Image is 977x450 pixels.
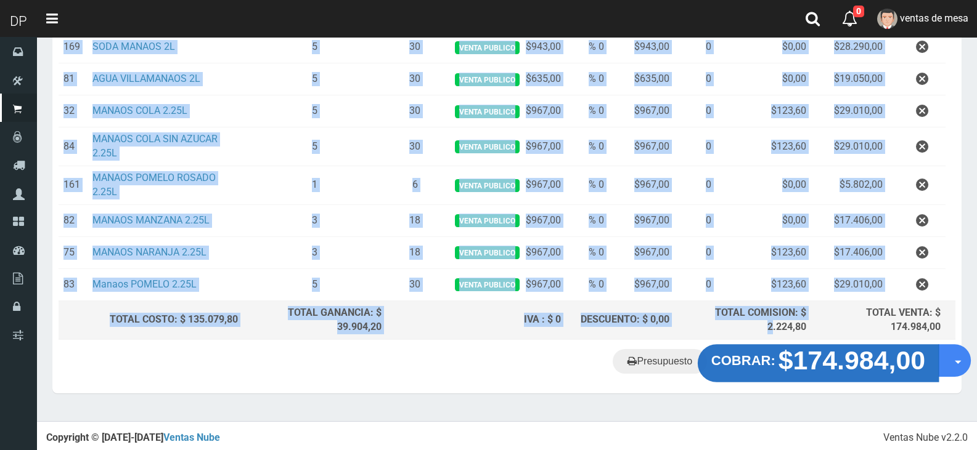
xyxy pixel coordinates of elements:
[711,353,775,368] strong: COBRAR:
[883,431,968,445] div: Ventas Nube v2.2.0
[59,63,88,95] td: 81
[92,41,175,52] a: SODA MANAOS 2L
[386,268,444,300] td: 30
[243,31,386,63] td: 5
[243,166,386,205] td: 1
[811,166,888,205] td: $5.802,00
[609,95,674,127] td: $967,00
[455,246,520,259] span: venta publico
[63,313,238,327] div: TOTAL COSTO: $ 135.079,80
[92,105,187,116] a: MANAOS COLA 2.25L
[444,31,566,63] td: $943,00
[92,214,210,226] a: MANAOS MANZANA 2.25L
[386,95,444,127] td: 30
[243,236,386,268] td: 3
[566,204,609,236] td: % 0
[243,127,386,166] td: 5
[455,214,520,227] span: venta publico
[391,313,561,327] div: IVA : $ 0
[811,127,888,166] td: $29.010,00
[566,236,609,268] td: % 0
[609,127,674,166] td: $967,00
[716,95,811,127] td: $123,60
[444,95,566,127] td: $967,00
[455,73,520,86] span: venta publico
[59,236,88,268] td: 75
[816,306,941,334] div: TOTAL VENTA: $ 174.984,00
[811,268,888,300] td: $29.010,00
[877,9,897,29] img: User Image
[674,236,717,268] td: 0
[455,140,520,153] span: venta publico
[674,127,717,166] td: 0
[566,268,609,300] td: % 0
[698,345,939,383] button: COBRAR: $174.984,00
[716,166,811,205] td: $0,00
[92,278,197,290] a: Manaos POMELO 2.25L
[679,306,806,334] div: TOTAL COMISION: $ 2.224,80
[444,204,566,236] td: $967,00
[811,95,888,127] td: $29.010,00
[674,268,717,300] td: 0
[674,31,717,63] td: 0
[716,236,811,268] td: $123,60
[566,127,609,166] td: % 0
[613,349,707,374] a: Presupuesto
[566,95,609,127] td: % 0
[59,31,88,63] td: 169
[386,236,444,268] td: 18
[716,31,811,63] td: $0,00
[444,63,566,95] td: $635,00
[716,127,811,166] td: $123,60
[716,63,811,95] td: $0,00
[609,166,674,205] td: $967,00
[59,127,88,166] td: 84
[811,204,888,236] td: $17.406,00
[92,73,200,84] a: AGUA VILLAMANAOS 2L
[571,313,669,327] div: DESCUENTO: $ 0,00
[811,31,888,63] td: $28.290,00
[386,127,444,166] td: 30
[811,63,888,95] td: $19.050,00
[59,268,88,300] td: 83
[92,172,216,198] a: MANAOS POMELO ROSADO 2.25L
[444,268,566,300] td: $967,00
[716,268,811,300] td: $123,60
[444,236,566,268] td: $967,00
[455,105,520,118] span: venta publico
[59,166,88,205] td: 161
[248,306,382,334] div: TOTAL GANANCIA: $ 39.904,20
[609,63,674,95] td: $635,00
[444,166,566,205] td: $967,00
[853,6,864,17] span: 0
[163,432,220,443] a: Ventas Nube
[674,204,717,236] td: 0
[674,95,717,127] td: 0
[609,204,674,236] td: $967,00
[386,63,444,95] td: 30
[779,346,926,375] strong: $174.984,00
[243,63,386,95] td: 5
[566,31,609,63] td: % 0
[243,268,386,300] td: 5
[92,133,218,159] a: MANAOS COLA SIN AZUCAR 2.25L
[46,432,220,443] strong: Copyright © [DATE]-[DATE]
[243,204,386,236] td: 3
[811,236,888,268] td: $17.406,00
[674,166,717,205] td: 0
[386,31,444,63] td: 30
[455,41,520,54] span: venta publico
[444,127,566,166] td: $967,00
[716,204,811,236] td: $0,00
[455,278,520,291] span: venta publico
[243,95,386,127] td: 5
[609,236,674,268] td: $967,00
[566,63,609,95] td: % 0
[59,95,88,127] td: 32
[900,12,968,24] span: ventas de mesa
[386,204,444,236] td: 18
[674,63,717,95] td: 0
[609,268,674,300] td: $967,00
[386,166,444,205] td: 6
[59,204,88,236] td: 82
